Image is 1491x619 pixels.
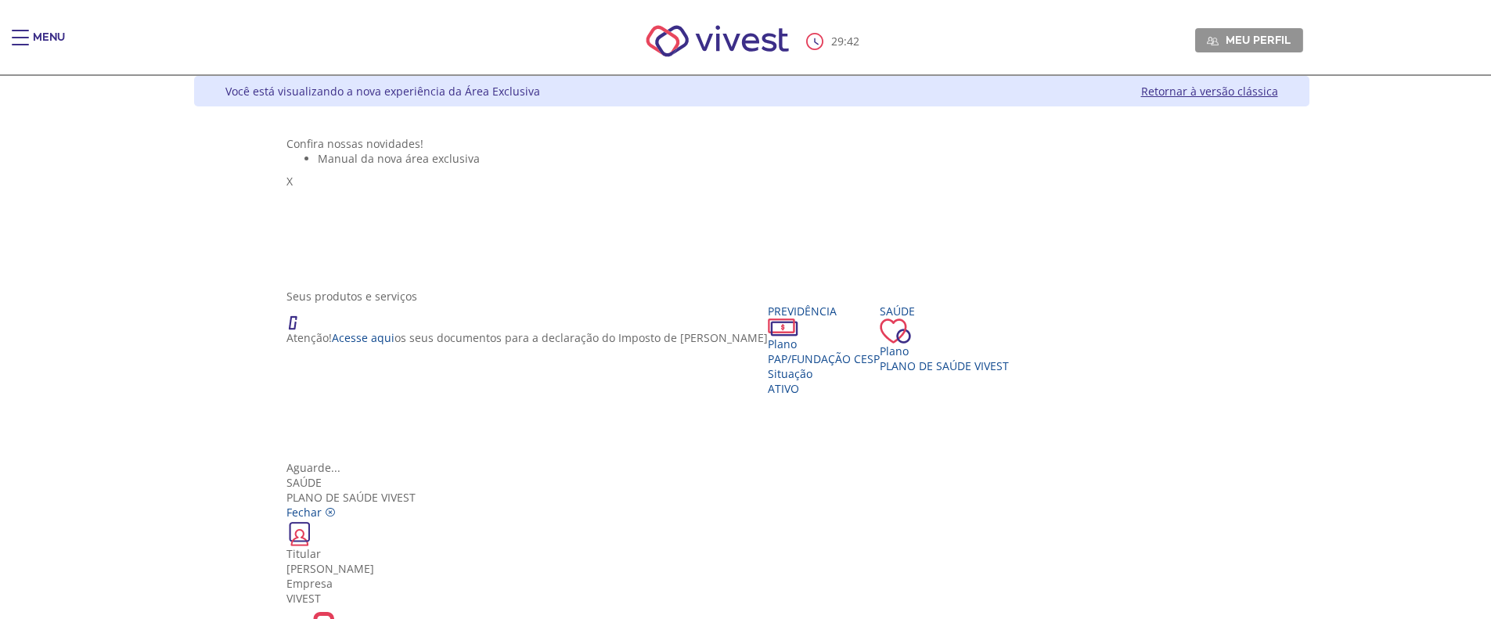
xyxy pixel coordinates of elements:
img: ico_dinheiro.png [768,318,798,336]
a: Acesse aqui [332,330,394,345]
div: Plano [768,336,880,351]
div: Titular [286,546,1216,561]
a: Previdência PlanoPAP/Fundação CESP SituaçãoAtivo [768,304,880,396]
div: [PERSON_NAME] [286,561,1216,576]
span: Fechar [286,505,322,520]
div: Saúde [880,304,1009,318]
div: Situação [768,366,880,381]
div: Você está visualizando a nova experiência da Área Exclusiva [225,84,540,99]
a: Saúde PlanoPlano de Saúde VIVEST [880,304,1009,373]
span: 29 [831,34,844,49]
span: PAP/Fundação CESP [768,351,880,366]
div: Saúde [286,475,1216,490]
span: Plano de Saúde VIVEST [880,358,1009,373]
span: Manual da nova área exclusiva [318,151,480,166]
img: Vivest [628,8,806,74]
div: Aguarde... [286,460,1216,475]
span: 42 [847,34,859,49]
img: ico_atencao.png [286,304,313,330]
span: Meu perfil [1226,33,1291,47]
img: Meu perfil [1207,35,1219,47]
img: ico_coracao.png [880,318,911,344]
p: Atenção! os seus documentos para a declaração do Imposto de [PERSON_NAME] [286,330,768,345]
a: Retornar à versão clássica [1141,84,1278,99]
div: Confira nossas novidades! [286,136,1216,151]
div: Plano [880,344,1009,358]
div: Previdência [768,304,880,318]
section: <span lang="pt-BR" dir="ltr">Visualizador do Conteúdo da Web</span> 1 [286,136,1216,273]
div: Empresa [286,576,1216,591]
div: Plano de Saúde VIVEST [286,475,1216,505]
a: Fechar [286,505,336,520]
div: : [806,33,863,50]
div: VIVEST [286,591,1216,606]
div: Menu [33,30,65,61]
div: Seus produtos e serviços [286,289,1216,304]
img: ico_carteirinha.png [286,520,313,546]
span: Ativo [768,381,799,396]
a: Meu perfil [1195,28,1303,52]
span: X [286,174,293,189]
